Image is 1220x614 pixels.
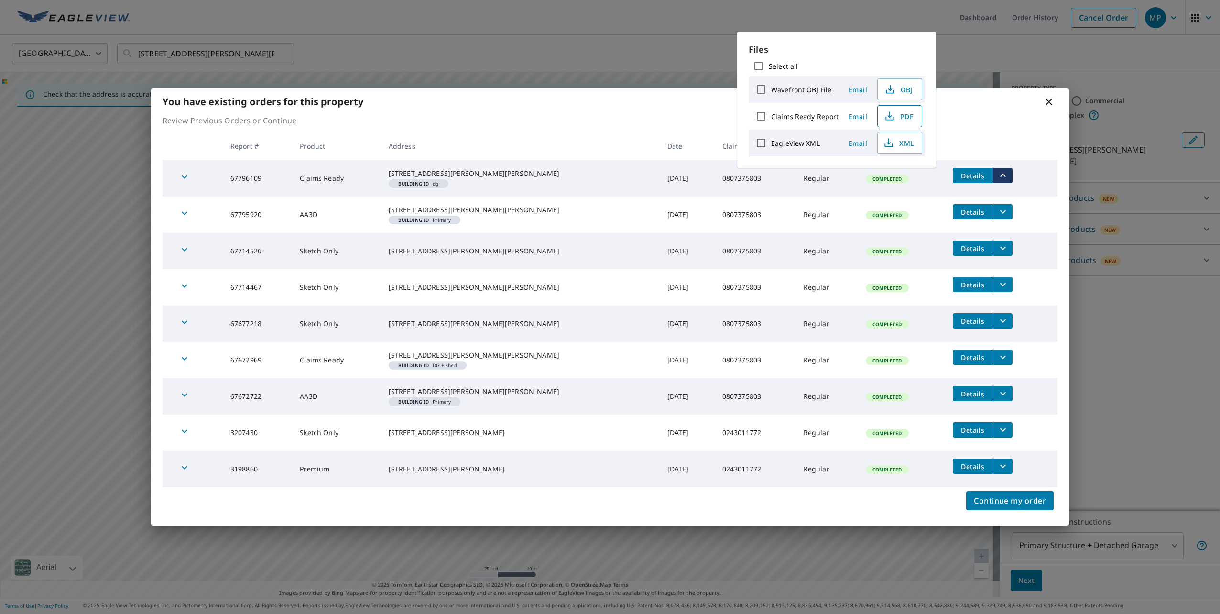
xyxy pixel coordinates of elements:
button: OBJ [877,78,922,100]
th: Product [292,132,381,160]
button: Email [843,109,873,124]
td: 0807375803 [715,342,796,378]
button: filesDropdownBtn-67672722 [993,386,1013,401]
p: Files [749,43,925,56]
td: 3207430 [223,415,293,451]
td: 3198860 [223,451,293,487]
label: EagleView XML [771,139,820,148]
td: 0807375803 [715,306,796,342]
div: [STREET_ADDRESS][PERSON_NAME][PERSON_NAME] [389,351,652,360]
span: Completed [867,466,907,473]
span: dg [392,181,445,186]
td: Regular [796,415,859,451]
button: filesDropdownBtn-67714526 [993,241,1013,256]
button: detailsBtn-67672722 [953,386,993,401]
span: Primary [392,399,457,404]
span: Details [959,462,987,471]
button: Email [843,136,873,151]
div: [STREET_ADDRESS][PERSON_NAME][PERSON_NAME] [389,283,652,292]
span: XML [883,137,914,149]
td: AA3D [292,197,381,233]
span: Completed [867,430,907,437]
em: Building ID [398,399,429,404]
button: filesDropdownBtn-67677218 [993,313,1013,329]
td: Claims Ready [292,342,381,378]
span: Details [959,244,987,253]
button: filesDropdownBtn-3207430 [993,422,1013,438]
th: Date [660,132,715,160]
div: [STREET_ADDRESS][PERSON_NAME][PERSON_NAME] [389,205,652,215]
div: [STREET_ADDRESS][PERSON_NAME] [389,428,652,438]
button: detailsBtn-67796109 [953,168,993,183]
td: 67795920 [223,197,293,233]
td: 0243011772 [715,415,796,451]
td: 67672969 [223,342,293,378]
span: Completed [867,212,907,219]
label: Select all [769,62,798,71]
em: Building ID [398,363,429,368]
td: 67714467 [223,269,293,306]
b: You have existing orders for this property [163,95,363,108]
button: detailsBtn-67714526 [953,241,993,256]
button: filesDropdownBtn-3198860 [993,459,1013,474]
span: OBJ [883,84,914,95]
span: Details [959,171,987,180]
td: Regular [796,342,859,378]
span: Completed [867,357,907,364]
td: 0807375803 [715,269,796,306]
td: 0243011772 [715,451,796,487]
td: 0807375803 [715,378,796,415]
span: Completed [867,394,907,400]
p: Review Previous Orders or Continue [163,115,1057,126]
td: [DATE] [660,233,715,269]
span: Details [959,280,987,289]
span: Completed [867,285,907,291]
td: [DATE] [660,306,715,342]
button: XML [877,132,922,154]
td: Sketch Only [292,269,381,306]
td: Regular [796,306,859,342]
span: Email [847,112,870,121]
td: [DATE] [660,378,715,415]
div: [STREET_ADDRESS][PERSON_NAME][PERSON_NAME] [389,319,652,329]
button: detailsBtn-67795920 [953,204,993,219]
td: Sketch Only [292,233,381,269]
span: Details [959,389,987,398]
td: Sketch Only [292,415,381,451]
td: [DATE] [660,197,715,233]
button: detailsBtn-67677218 [953,313,993,329]
td: Sketch Only [292,306,381,342]
td: [DATE] [660,342,715,378]
td: Regular [796,197,859,233]
td: 0807375803 [715,233,796,269]
button: Continue my order [966,491,1054,510]
button: PDF [877,105,922,127]
td: Regular [796,451,859,487]
td: Regular [796,160,859,197]
div: [STREET_ADDRESS][PERSON_NAME] [389,464,652,474]
td: Regular [796,233,859,269]
th: Report # [223,132,293,160]
button: filesDropdownBtn-67796109 [993,168,1013,183]
th: Claim ID [715,132,796,160]
button: filesDropdownBtn-67672969 [993,350,1013,365]
span: Completed [867,175,907,182]
td: Premium [292,451,381,487]
span: Details [959,426,987,435]
td: Claims Ready [292,160,381,197]
td: [DATE] [660,451,715,487]
em: Building ID [398,181,429,186]
em: Building ID [398,218,429,222]
td: [DATE] [660,415,715,451]
td: 67796109 [223,160,293,197]
td: 67677218 [223,306,293,342]
div: [STREET_ADDRESS][PERSON_NAME][PERSON_NAME] [389,169,652,178]
td: [DATE] [660,160,715,197]
td: 0807375803 [715,197,796,233]
button: detailsBtn-3207430 [953,422,993,438]
button: detailsBtn-3198860 [953,459,993,474]
span: Email [847,139,870,148]
span: PDF [883,110,914,122]
td: [DATE] [660,269,715,306]
td: Regular [796,378,859,415]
